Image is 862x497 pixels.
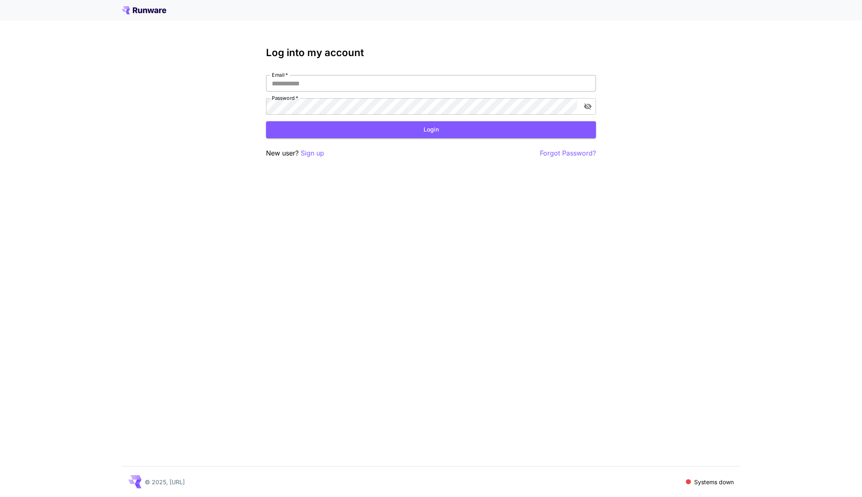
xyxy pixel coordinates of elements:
label: Email [272,71,288,78]
p: © 2025, [URL] [145,478,185,486]
button: toggle password visibility [580,99,595,114]
button: Forgot Password? [540,148,596,158]
button: Sign up [301,148,324,158]
h3: Log into my account [266,47,596,59]
p: Systems down [694,478,734,486]
button: Login [266,121,596,138]
p: New user? [266,148,324,158]
label: Password [272,94,298,101]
